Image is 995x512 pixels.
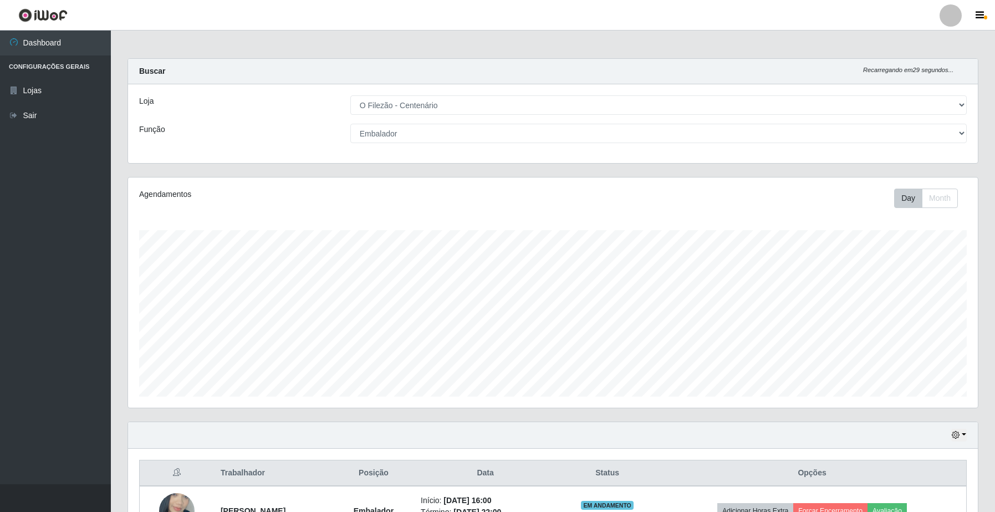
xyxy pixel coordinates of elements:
button: Month [922,189,958,208]
button: Day [894,189,922,208]
span: EM ANDAMENTO [581,501,634,510]
time: [DATE] 16:00 [443,496,491,505]
i: Recarregando em 29 segundos... [863,67,953,73]
th: Data [414,460,557,486]
li: Início: [421,495,550,506]
div: First group [894,189,958,208]
img: CoreUI Logo [18,8,68,22]
th: Posição [333,460,414,486]
strong: Buscar [139,67,165,75]
th: Opções [658,460,966,486]
label: Loja [139,95,154,107]
label: Função [139,124,165,135]
th: Trabalhador [214,460,333,486]
div: Agendamentos [139,189,474,200]
div: Toolbar with button groups [894,189,967,208]
th: Status [557,460,658,486]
